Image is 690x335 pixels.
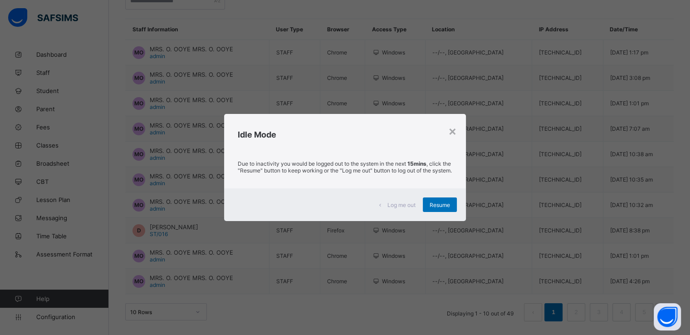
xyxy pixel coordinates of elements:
h2: Idle Mode [238,130,452,139]
span: Log me out [387,202,416,208]
div: × [448,123,457,138]
button: Open asap [654,303,681,330]
span: Resume [430,202,450,208]
strong: 15mins [407,160,426,167]
p: Due to inactivity you would be logged out to the system in the next , click the "Resume" button t... [238,160,452,174]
